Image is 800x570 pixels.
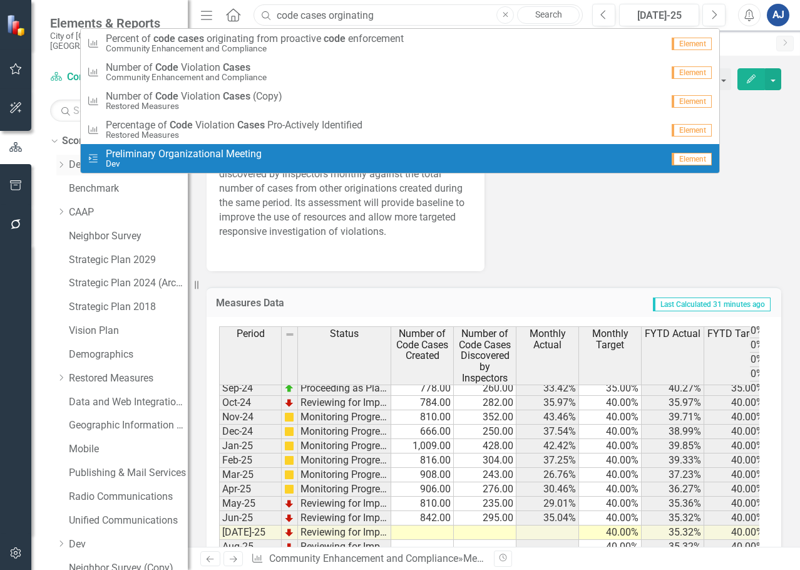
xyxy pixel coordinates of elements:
[298,425,391,439] td: Monitoring Progress
[619,4,699,26] button: [DATE]-25
[579,540,642,554] td: 40.00%
[170,119,193,131] strong: Code
[106,91,282,102] span: N u m b e r o f V i o l a t i o n ( C o p y )
[456,328,513,383] span: Number of Code Cases Discovered by Inspectors
[284,527,294,537] img: TnMDeAgwAPMxUmUi88jYAAAAAElFTkSuQmCC
[69,371,188,386] a: Restored Measures
[579,468,642,482] td: 40.00%
[237,119,265,131] strong: Cases
[81,115,719,144] a: Percentage of Code Violation Cases Pro-Actively IdentifiedRestored MeasuresElement
[704,381,767,396] td: 35.00%
[251,552,485,566] div: » »
[642,453,704,468] td: 39.33%
[672,95,712,108] span: Element
[298,468,391,482] td: Monitoring Progress
[284,383,294,393] img: zOikAAAAAElFTkSuQmCC
[81,58,719,86] a: Number of Violation CasesCommunity Enhancement and ComplianceElement
[642,439,704,453] td: 39.85%
[454,396,516,410] td: 282.00
[284,427,294,437] img: cBAA0RP0Y6D5n+AAAAAElFTkSuQmCC
[106,120,362,131] span: P e r c e n t a g e o f V i o l a t i o n P r o - A c t i v e l y I d e n t i f i e d
[642,540,704,554] td: 35.32%
[454,425,516,439] td: 250.00
[6,14,28,36] img: ClearPoint Strategy
[69,348,188,362] a: Demographics
[223,61,250,73] strong: Cases
[69,395,188,410] a: Data and Web Integration Services
[516,396,579,410] td: 35.97%
[579,482,642,497] td: 40.00%
[642,468,704,482] td: 37.23%
[579,425,642,439] td: 40.00%
[219,511,282,526] td: Jun-25
[219,396,282,410] td: Oct-24
[106,44,404,53] small: Community Enhancement and Compliance
[69,300,188,314] a: Strategic Plan 2018
[219,468,282,482] td: Mar-25
[106,62,267,73] span: N u m b e r o f V i o l a t i o n
[391,425,454,439] td: 666.00
[767,4,789,26] button: AJ
[50,70,175,85] a: Community Enhancement and Compliance
[69,418,188,433] a: Geographic Information System (GIS)
[516,439,579,453] td: 42.42%
[645,328,700,339] span: FYTD Actual
[216,298,419,309] h3: Measures Data
[69,182,188,196] a: Benchmark
[81,86,719,115] a: Number of Violation Cases (Copy)Restored MeasuresElement
[517,6,580,24] a: Search
[391,396,454,410] td: 784.00
[642,425,704,439] td: 38.99%
[704,497,767,511] td: 40.00%
[707,328,763,339] span: FYTD Target
[672,66,712,79] span: Element
[219,453,282,468] td: Feb-25
[579,396,642,410] td: 40.00%
[579,439,642,453] td: 40.00%
[454,497,516,511] td: 235.00
[704,425,767,439] td: 40.00%
[579,410,642,425] td: 40.00%
[219,425,282,439] td: Dec-24
[298,410,391,425] td: Monitoring Progress
[454,511,516,526] td: 295.00
[69,514,188,528] a: Unified Communications
[391,497,454,511] td: 810.00
[219,381,282,396] td: Sep-24
[62,134,113,148] a: Scorecards
[219,151,472,242] p: The measure will focus on the number of cases discovered by inspectors monthly against the total ...
[394,328,451,361] span: Number of Code Cases Created
[391,511,454,526] td: 842.00
[298,497,391,511] td: Reviewing for Improvement
[223,90,250,102] strong: Cases
[642,482,704,497] td: 36.27%
[642,410,704,425] td: 39.71%
[642,526,704,540] td: 35.32%
[69,276,188,291] a: Strategic Plan 2024 (Archive)
[50,31,175,51] small: City of [GEOGRAPHIC_DATA], [GEOGRAPHIC_DATA]
[516,453,579,468] td: 37.25%
[704,396,767,410] td: 40.00%
[516,410,579,425] td: 43.46%
[69,158,188,172] a: Department Scorecards
[579,511,642,526] td: 40.00%
[219,410,282,425] td: Nov-24
[391,453,454,468] td: 816.00
[106,73,267,82] small: Community Enhancement and Compliance
[579,381,642,396] td: 35.00%
[178,33,204,44] strong: cases
[237,328,265,339] span: Period
[284,455,294,465] img: cBAA0RP0Y6D5n+AAAAAElFTkSuQmCC
[704,511,767,526] td: 40.00%
[330,328,359,339] span: Status
[516,425,579,439] td: 37.54%
[254,4,583,26] input: Search ClearPoint...
[284,542,294,552] img: TnMDeAgwAPMxUmUi88jYAAAAAElFTkSuQmCC
[298,540,391,554] td: Reviewing for Improvement
[269,552,458,564] a: Community Enhancement and Compliance
[69,205,188,220] a: CAAP
[81,144,719,173] a: Preliminary Organizational MeetingDevElement
[298,526,391,540] td: Reviewing for Improvement
[298,453,391,468] td: Monitoring Progress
